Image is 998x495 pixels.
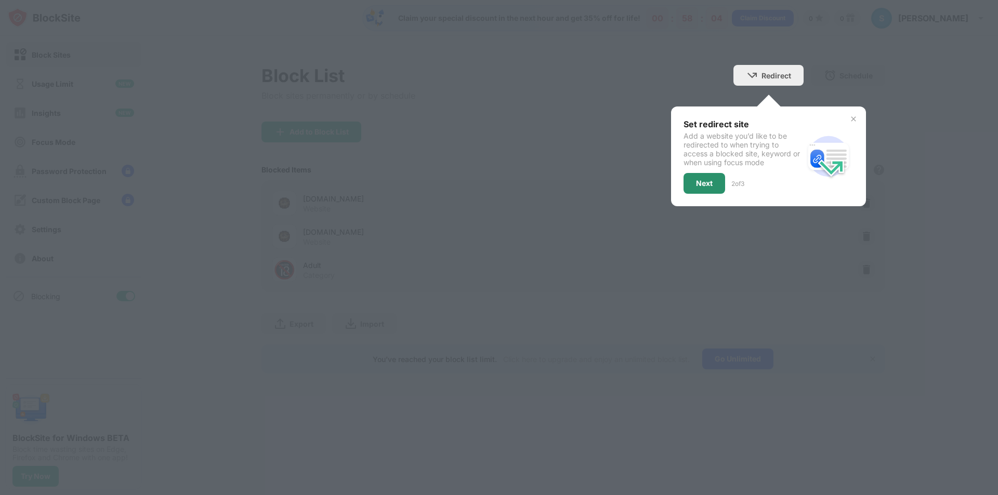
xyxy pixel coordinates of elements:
img: redirect.svg [804,131,853,181]
div: Next [696,179,713,188]
div: Redirect [761,71,791,80]
div: Add a website you’d like to be redirected to when trying to access a blocked site, keyword or whe... [684,131,804,167]
div: 2 of 3 [731,180,744,188]
img: x-button.svg [849,115,858,123]
div: Set redirect site [684,119,804,129]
